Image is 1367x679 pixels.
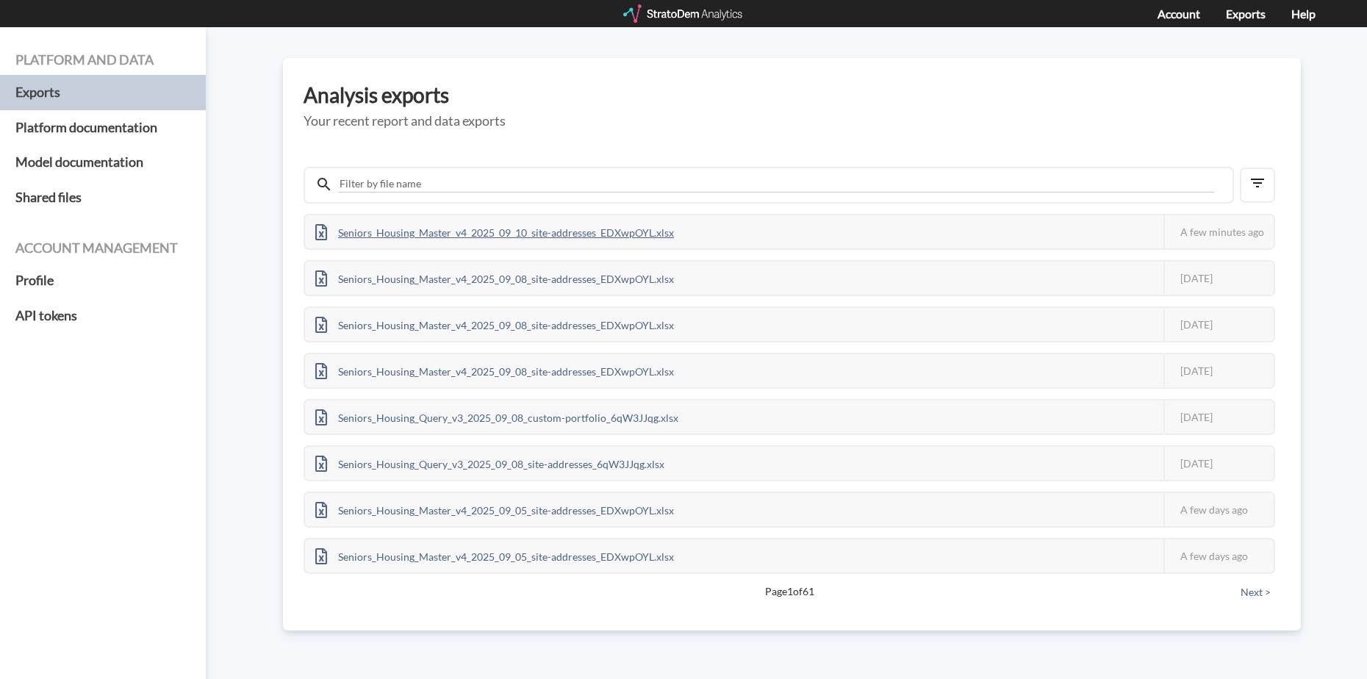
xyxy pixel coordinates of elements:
a: Seniors_Housing_Master_v4_2025_09_08_site-addresses_EDXwpOYL.xlsx [305,317,684,329]
a: Seniors_Housing_Master_v4_2025_09_05_site-addresses_EDXwpOYL.xlsx [305,548,684,561]
div: [DATE] [1163,354,1274,387]
div: [DATE] [1163,308,1274,341]
span: Page 1 of 61 [355,584,1224,599]
div: Seniors_Housing_Query_v3_2025_09_08_custom-portfolio_6qW3JJqg.xlsx [305,400,689,434]
a: Help [1291,7,1316,21]
div: A few minutes ago [1163,215,1274,248]
a: Seniors_Housing_Master_v4_2025_09_08_site-addresses_EDXwpOYL.xlsx [305,270,684,283]
div: [DATE] [1163,400,1274,434]
a: Profile [15,263,190,298]
a: Seniors_Housing_Master_v4_2025_09_10_site-addresses_EDXwpOYL.xlsx [305,224,684,237]
a: Exports [1226,7,1266,21]
div: A few days ago [1163,493,1274,526]
div: Seniors_Housing_Master_v4_2025_09_10_site-addresses_EDXwpOYL.xlsx [305,215,684,248]
a: Seniors_Housing_Query_v3_2025_09_08_custom-portfolio_6qW3JJqg.xlsx [305,409,689,422]
h4: Platform and data [15,53,190,68]
div: Seniors_Housing_Query_v3_2025_09_08_site-addresses_6qW3JJqg.xlsx [305,447,675,480]
h3: Analysis exports [304,84,1280,107]
a: Shared files [15,180,190,215]
a: Account [1158,7,1200,21]
div: Seniors_Housing_Master_v4_2025_09_05_site-addresses_EDXwpOYL.xlsx [305,539,684,572]
a: Seniors_Housing_Master_v4_2025_09_08_site-addresses_EDXwpOYL.xlsx [305,363,684,376]
a: API tokens [15,298,190,334]
a: Seniors_Housing_Master_v4_2025_09_05_site-addresses_EDXwpOYL.xlsx [305,502,684,514]
h5: Your recent report and data exports [304,114,1280,129]
div: Seniors_Housing_Master_v4_2025_09_08_site-addresses_EDXwpOYL.xlsx [305,354,684,387]
div: Seniors_Housing_Master_v4_2025_09_08_site-addresses_EDXwpOYL.xlsx [305,308,684,341]
div: [DATE] [1163,262,1274,295]
input: Filter by file name [338,176,1214,193]
a: Platform documentation [15,110,190,145]
h4: Account management [15,241,190,256]
div: A few days ago [1163,539,1274,572]
div: Seniors_Housing_Master_v4_2025_09_08_site-addresses_EDXwpOYL.xlsx [305,262,684,295]
a: Model documentation [15,145,190,180]
div: Seniors_Housing_Master_v4_2025_09_05_site-addresses_EDXwpOYL.xlsx [305,493,684,526]
a: Exports [15,75,190,110]
div: [DATE] [1163,447,1274,480]
button: Next > [1236,584,1275,600]
a: Seniors_Housing_Query_v3_2025_09_08_site-addresses_6qW3JJqg.xlsx [305,456,675,468]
